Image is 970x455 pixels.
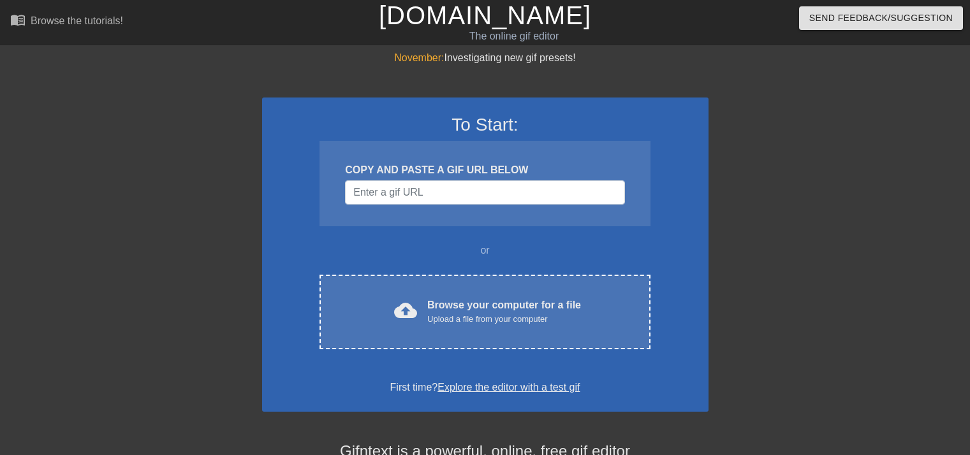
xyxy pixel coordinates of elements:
[379,1,591,29] a: [DOMAIN_NAME]
[394,52,444,63] span: November:
[262,50,709,66] div: Investigating new gif presets!
[394,299,417,322] span: cloud_upload
[279,380,692,395] div: First time?
[345,180,624,205] input: Username
[427,313,581,326] div: Upload a file from your computer
[31,15,123,26] div: Browse the tutorials!
[10,12,123,32] a: Browse the tutorials!
[10,12,26,27] span: menu_book
[279,114,692,136] h3: To Start:
[799,6,963,30] button: Send Feedback/Suggestion
[295,243,675,258] div: or
[427,298,581,326] div: Browse your computer for a file
[330,29,698,44] div: The online gif editor
[345,162,624,178] div: COPY AND PASTE A GIF URL BELOW
[809,10,953,26] span: Send Feedback/Suggestion
[437,382,580,393] a: Explore the editor with a test gif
